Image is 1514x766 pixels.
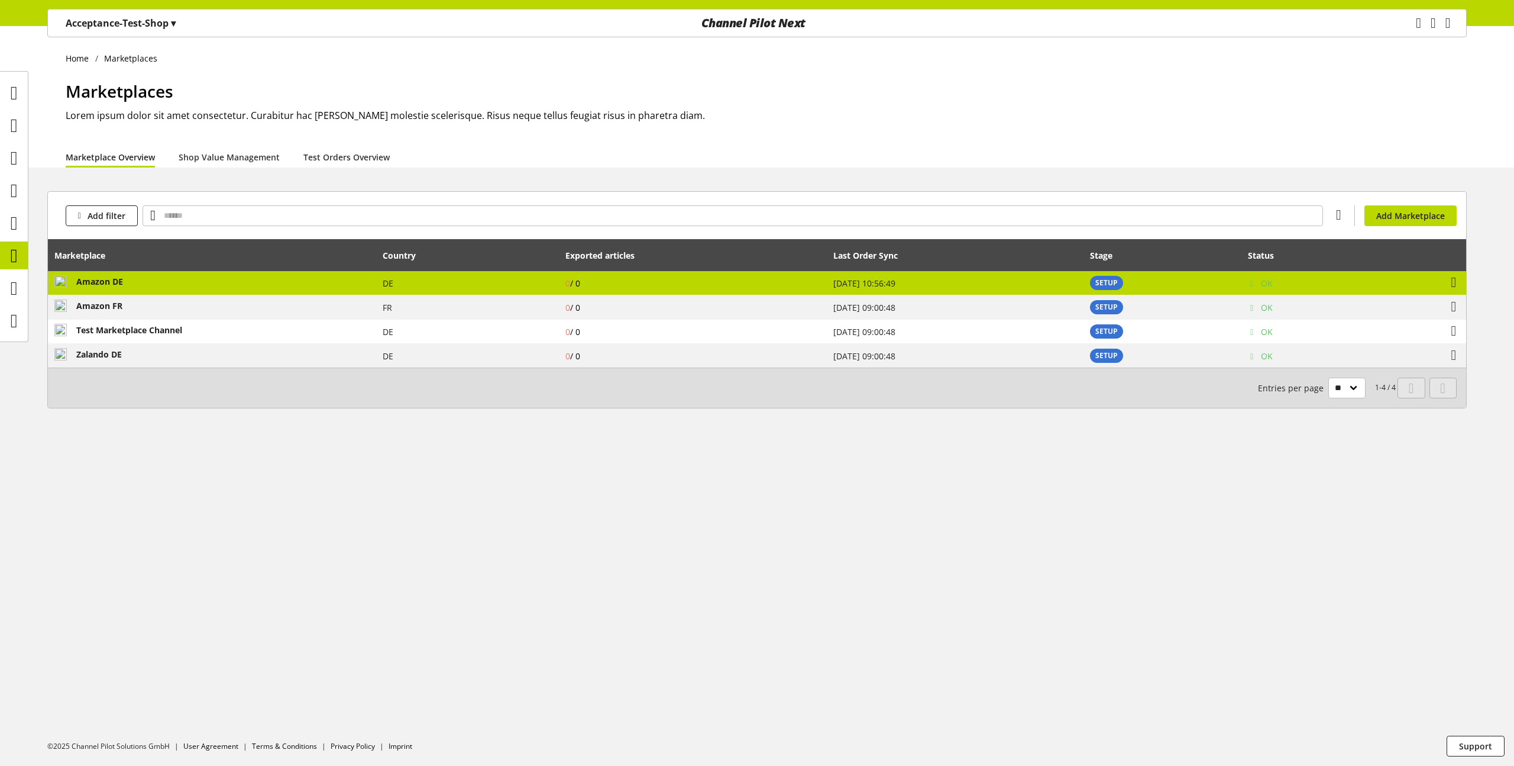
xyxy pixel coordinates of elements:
[1095,326,1118,337] span: SETUP
[88,210,125,222] span: Add filter
[66,16,176,30] p: Acceptance-Test-Shop
[833,249,910,262] div: Last Order Sync
[383,326,393,337] span: Germany
[171,17,176,30] span: ▾
[833,326,895,337] span: [DATE] 09:00:48
[383,249,428,262] div: Country
[1090,249,1124,262] div: Stage
[570,326,580,337] span: / 0
[833,302,895,313] span: [DATE] 09:00:48
[833,350,895,362] span: [DATE] 09:00:48
[179,151,280,163] a: Shop Value Management
[1261,301,1273,314] span: OK
[54,300,67,312] img: Amazon FR
[1095,350,1118,361] span: SETUP
[1258,378,1396,398] small: 1-4 / 4
[1258,382,1328,394] span: Entries per page
[570,350,580,362] span: / 0
[76,324,182,336] b: Test Marketplace Channel
[383,302,392,313] span: France
[66,80,173,102] span: Marketplaces
[183,741,238,751] a: User Agreement
[66,205,138,226] button: Add filter
[47,741,183,752] li: ©2025 Channel Pilot Solutions GmbH
[66,151,155,163] a: Marketplace Overview
[383,350,393,362] span: Germany
[303,151,390,163] a: Test Orders Overview
[54,275,67,288] img: Amazon DE
[570,278,580,289] span: / 0
[47,9,1467,37] nav: main navigation
[1364,205,1457,226] button: Add Marketplace
[565,249,646,262] div: Exported articles
[565,350,580,362] span: 0
[76,349,122,360] b: Zalando DE
[66,108,1467,123] h2: Lorem ipsum dolor sit amet consectetur. Curabitur hac [PERSON_NAME] molestie scelerisque. Risus n...
[565,326,580,337] span: 0
[1459,740,1492,752] span: Support
[76,276,123,287] b: Amazon DE
[1261,350,1273,362] span: OK
[1447,736,1505,757] button: Support
[76,300,122,311] b: Amazon FR
[1095,278,1118,288] span: SETUP
[1261,326,1273,338] span: OK
[252,741,317,751] a: Terms & Conditions
[389,741,412,751] a: Imprint
[54,324,67,336] img: Test Marketplace Channel
[565,302,580,313] span: 0
[1248,249,1286,262] div: Status
[54,249,117,262] div: Marketplace
[833,278,895,289] span: [DATE] 10:56:49
[383,278,393,289] span: Germany
[565,278,580,289] span: 0
[1261,277,1273,289] span: OK
[1095,302,1118,313] span: SETUP
[1376,210,1445,222] span: Add Marketplace
[54,348,67,361] img: Zalando DE
[570,302,580,313] span: / 0
[331,741,375,751] a: Privacy Policy
[66,52,95,65] a: Home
